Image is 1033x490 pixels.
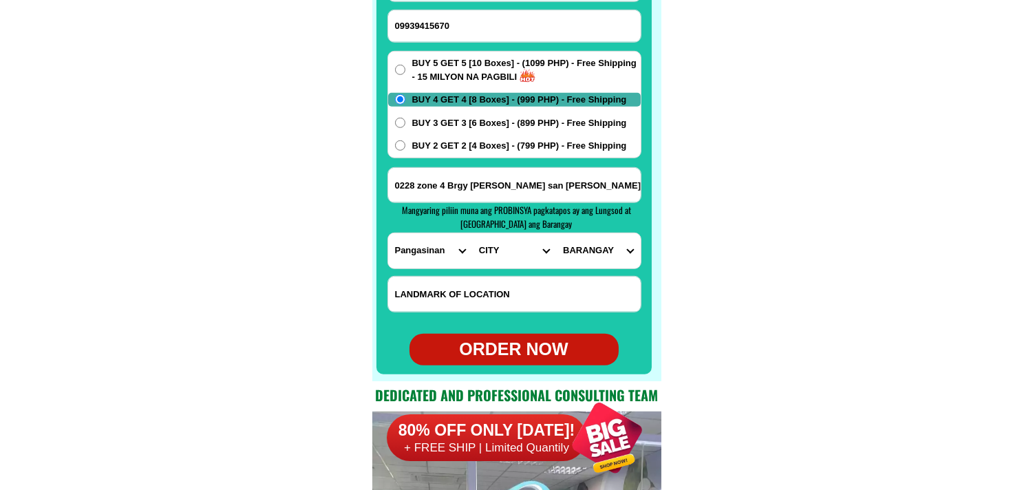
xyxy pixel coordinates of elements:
span: Mangyaring piliin muna ang PROBINSYA pagkatapos ay ang Lungsod at [GEOGRAPHIC_DATA] ang Barangay [402,203,631,231]
span: BUY 3 GET 3 [6 Boxes] - (899 PHP) - Free Shipping [412,116,627,130]
input: Input address [388,168,641,202]
div: ORDER NOW [409,337,619,363]
h2: Dedicated and professional consulting team [372,385,661,405]
input: Input phone_number [388,10,641,42]
span: BUY 4 GET 4 [8 Boxes] - (999 PHP) - Free Shipping [412,93,627,107]
input: Input LANDMARKOFLOCATION [388,277,641,312]
select: Select commune [556,233,640,268]
input: BUY 4 GET 4 [8 Boxes] - (999 PHP) - Free Shipping [395,94,405,105]
h6: 80% OFF ONLY [DATE]! [387,420,586,441]
input: BUY 3 GET 3 [6 Boxes] - (899 PHP) - Free Shipping [395,118,405,128]
span: BUY 2 GET 2 [4 Boxes] - (799 PHP) - Free Shipping [412,139,627,153]
h6: + FREE SHIP | Limited Quantily [387,440,586,456]
select: Select district [472,233,556,268]
input: BUY 5 GET 5 [10 Boxes] - (1099 PHP) - Free Shipping - 15 MILYON NA PAGBILI [395,65,405,75]
input: BUY 2 GET 2 [4 Boxes] - (799 PHP) - Free Shipping [395,140,405,151]
span: BUY 5 GET 5 [10 Boxes] - (1099 PHP) - Free Shipping - 15 MILYON NA PAGBILI [412,56,641,83]
select: Select province [388,233,472,268]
